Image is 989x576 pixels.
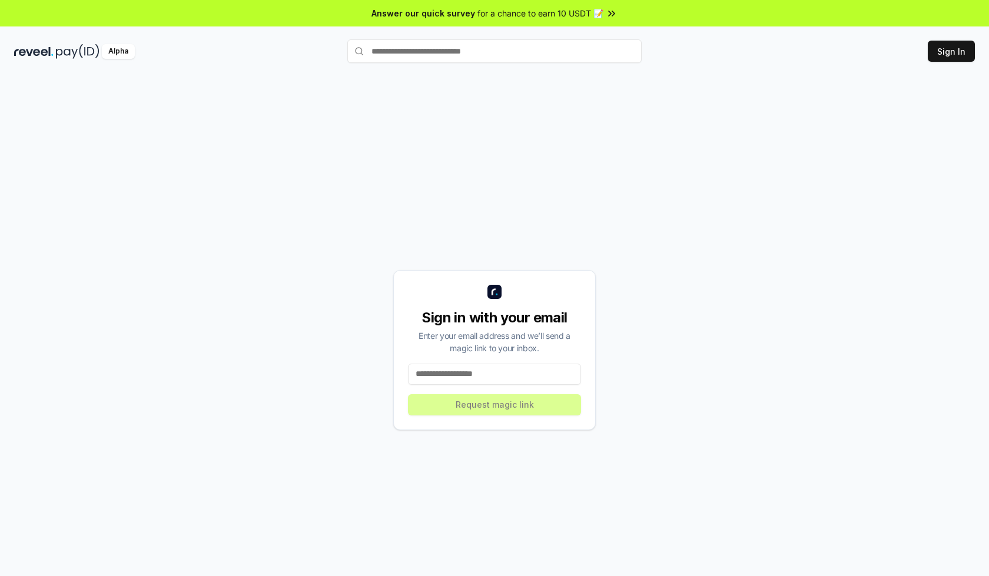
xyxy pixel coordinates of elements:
[371,7,475,19] span: Answer our quick survey
[487,285,502,299] img: logo_small
[14,44,54,59] img: reveel_dark
[102,44,135,59] div: Alpha
[928,41,975,62] button: Sign In
[408,308,581,327] div: Sign in with your email
[408,329,581,354] div: Enter your email address and we’ll send a magic link to your inbox.
[477,7,603,19] span: for a chance to earn 10 USDT 📝
[56,44,99,59] img: pay_id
